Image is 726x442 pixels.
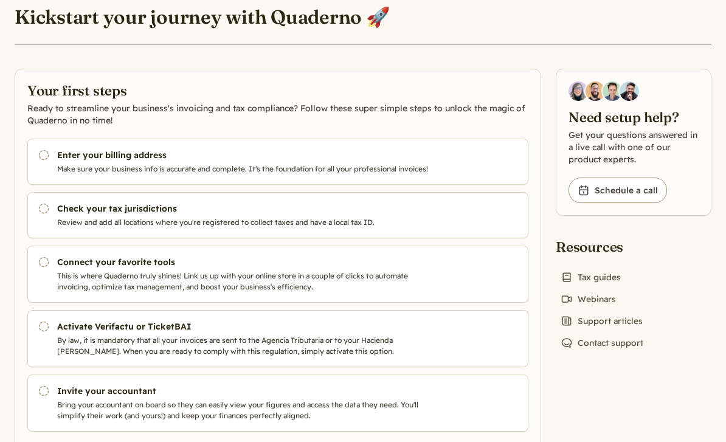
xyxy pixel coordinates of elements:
img: Ivo Oltmans, Business Developer at Quaderno [603,81,622,101]
a: Support articles [556,313,648,330]
p: Ready to streamline your business's invoicing and tax compliance? Follow these super simple steps... [27,102,528,126]
a: Tax guides [556,269,626,286]
img: Diana Carrasco, Account Executive at Quaderno [569,81,588,101]
h3: Enter your billing address [57,149,437,161]
a: Invite your accountant Bring your accountant on board so they can easily view your figures and ac... [27,375,528,432]
p: This is where Quaderno truly shines! Link us up with your online store in a couple of clicks to a... [57,271,437,292]
p: Bring your accountant on board so they can easily view your figures and access the data they need... [57,399,437,421]
h3: Connect your favorite tools [57,256,437,268]
p: Get your questions answered in a live call with one of our product experts. [569,129,699,165]
h2: Resources [556,238,648,256]
h1: Kickstart your journey with Quaderno 🚀 [15,5,390,29]
h3: Check your tax jurisdictions [57,202,437,215]
img: Jairo Fumero, Account Executive at Quaderno [586,81,605,101]
a: Enter your billing address Make sure your business info is accurate and complete. It's the founda... [27,139,528,185]
a: Activate Verifactu or TicketBAI By law, it is mandatory that all your invoices are sent to the Ag... [27,310,528,367]
p: By law, it is mandatory that all your invoices are sent to the Agencia Tributaria or to your Haci... [57,335,437,357]
p: Make sure your business info is accurate and complete. It's the foundation for all your professio... [57,164,437,174]
h3: Invite your accountant [57,385,437,397]
a: Connect your favorite tools This is where Quaderno truly shines! Link us up with your online stor... [27,246,528,303]
h3: Activate Verifactu or TicketBAI [57,320,437,333]
a: Contact support [556,334,648,351]
img: Javier Rubio, DevRel at Quaderno [620,81,639,101]
a: Check your tax jurisdictions Review and add all locations where you're registered to collect taxe... [27,192,528,238]
h2: Your first steps [27,81,528,100]
h2: Need setup help? [569,108,699,126]
a: Schedule a call [569,178,667,203]
p: Review and add all locations where you're registered to collect taxes and have a local tax ID. [57,217,437,228]
a: Webinars [556,291,621,308]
